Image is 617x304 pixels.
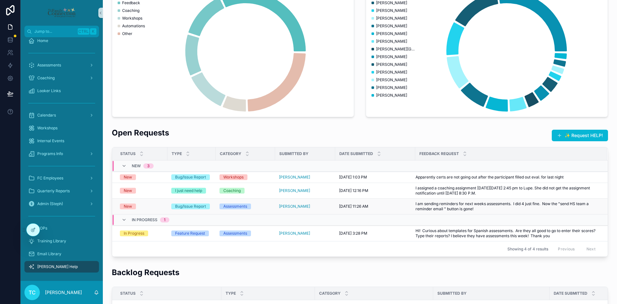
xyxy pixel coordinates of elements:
[339,188,368,193] span: [DATE] 12:16 PM
[91,29,96,34] span: K
[24,261,99,273] a: [PERSON_NAME] Help
[223,230,247,236] div: Assessments
[21,37,103,281] div: scrollable content
[24,135,99,147] a: Internal Events
[147,163,150,169] div: 3
[279,204,331,209] a: [PERSON_NAME]
[171,188,212,194] a: I just need help
[124,204,132,209] div: New
[376,54,407,59] span: [PERSON_NAME]
[376,8,407,13] span: [PERSON_NAME]
[376,39,407,44] span: [PERSON_NAME]
[223,204,247,209] div: Assessments
[120,291,136,296] span: Status
[171,204,212,209] a: Bug/Issue Report
[554,291,587,296] span: Date Submitted
[24,222,99,234] a: SOPs
[219,230,271,236] a: Assessments
[279,175,310,180] a: [PERSON_NAME]
[376,62,407,67] span: [PERSON_NAME]
[339,231,411,236] a: [DATE] 3:28 PM
[279,151,308,156] span: Submitted By
[376,16,407,21] span: [PERSON_NAME]
[339,204,368,209] span: [DATE] 11:26 AM
[122,8,139,13] span: Coaching
[78,28,89,35] span: Ctrl
[24,172,99,184] a: FC Employees
[416,228,599,239] span: Hi! Curious about templates for Spanish assessments. Are they all good to go to enter their score...
[24,35,99,47] a: Home
[220,151,241,156] span: Category
[279,231,310,236] a: [PERSON_NAME]
[24,72,99,84] a: Coaching
[24,26,99,37] button: Jump to...CtrlK
[339,188,411,193] a: [DATE] 12:16 PM
[120,230,164,236] a: In Progress
[219,188,271,194] a: Coaching
[279,204,310,209] a: [PERSON_NAME]
[24,248,99,260] a: Email Library
[376,85,407,90] span: [PERSON_NAME]
[376,93,407,98] span: [PERSON_NAME]
[223,174,244,180] div: Workshops
[37,188,70,194] span: Quarterly Reports
[416,175,564,180] span: Apparently certs are not going out after the participant filled out eval. for last night
[120,204,164,209] a: New
[37,151,63,156] span: Programs Info
[171,174,212,180] a: Bug/Issue Report
[24,235,99,247] a: Training Library
[24,148,99,160] a: Programs Info
[319,291,341,296] span: Category
[37,138,64,143] span: Internal Events
[132,217,157,222] span: In Progress
[376,70,407,75] span: [PERSON_NAME]
[34,29,75,34] span: Jump to...
[45,289,82,296] p: [PERSON_NAME]
[122,31,132,36] span: Other
[24,122,99,134] a: Workshops
[120,174,164,180] a: New
[175,188,202,194] div: I just need help
[122,0,140,5] span: Feedback
[175,230,205,236] div: Feature Request
[416,201,599,212] span: I am sending reminders for next weeks assessments. I did 4 just fine. Now the "send HS team a rem...
[219,174,271,180] a: Workshops
[175,204,206,209] div: Bug/Issue Report
[437,291,467,296] span: Submitted By
[416,186,599,196] a: I assigned a coaching assignment [DATE][DATE] 2:45 pm to Lupe. She did not get the assignment not...
[37,126,58,131] span: Workshops
[47,8,76,18] img: App logo
[279,188,310,193] span: [PERSON_NAME]
[24,85,99,97] a: Looker Links
[416,175,599,180] a: Apparently certs are not going out after the participant filled out eval. for last night
[376,47,415,52] span: [PERSON_NAME][GEOGRAPHIC_DATA]
[339,175,367,180] span: [DATE] 1:03 PM
[37,201,63,206] span: Admin (Steph)
[175,174,206,180] div: Bug/Issue Report
[120,188,164,194] a: New
[37,63,61,68] span: Assessments
[339,151,373,156] span: Date Submitted
[37,251,61,256] span: Email Library
[171,230,212,236] a: Feature Request
[552,130,608,141] button: ✨ Request HELP!
[376,31,407,36] span: [PERSON_NAME]
[376,0,407,5] span: [PERSON_NAME]
[339,175,411,180] a: [DATE] 1:03 PM
[122,23,145,29] span: Automations
[24,109,99,121] a: Calendars
[24,198,99,210] a: Admin (Steph)
[124,230,144,236] div: In Progress
[37,239,66,244] span: Training Library
[339,231,367,236] span: [DATE] 3:28 PM
[37,88,61,93] span: Looker Links
[219,204,271,209] a: Assessments
[279,188,331,193] a: [PERSON_NAME]
[24,185,99,197] a: Quarterly Reports
[226,291,236,296] span: Type
[37,113,56,118] span: Calendars
[172,151,182,156] span: Type
[29,289,36,296] span: TC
